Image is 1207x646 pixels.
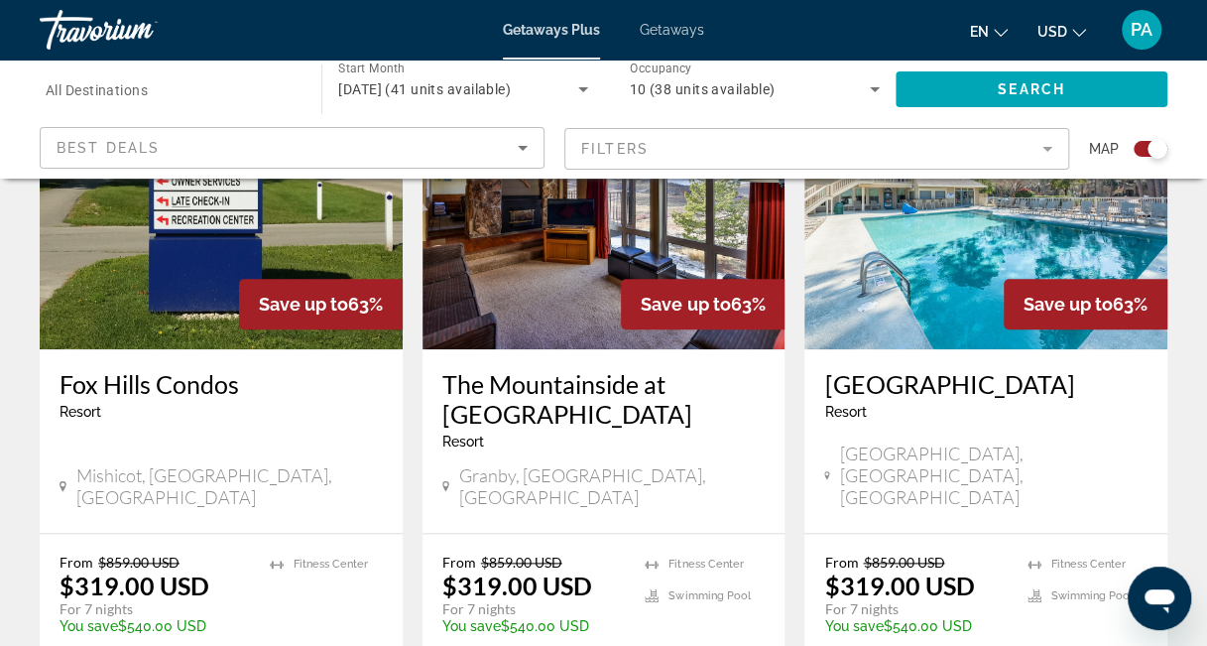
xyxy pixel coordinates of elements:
[422,32,785,349] img: 1325I01X.jpg
[76,464,383,508] span: Mishicot, [GEOGRAPHIC_DATA], [GEOGRAPHIC_DATA]
[630,81,776,97] span: 10 (38 units available)
[1037,17,1086,46] button: Change currency
[338,81,511,97] span: [DATE] (41 units available)
[46,82,148,98] span: All Destinations
[1089,135,1119,163] span: Map
[564,127,1069,171] button: Filter
[668,558,743,571] span: Fitness Center
[57,136,528,160] mat-select: Sort by
[259,294,348,315] span: Save up to
[442,600,626,618] p: For 7 nights
[863,554,944,571] span: $859.00 USD
[1004,279,1167,329] div: 63%
[668,589,750,602] span: Swimming Pool
[60,571,209,600] p: $319.00 USD
[824,369,1147,399] a: [GEOGRAPHIC_DATA]
[630,62,692,75] span: Occupancy
[824,554,858,571] span: From
[338,62,405,75] span: Start Month
[481,554,562,571] span: $859.00 USD
[1116,9,1167,51] button: User Menu
[60,404,101,420] span: Resort
[804,32,1167,349] img: 1473O01X.jpg
[1128,567,1191,630] iframe: Button to launch messaging window
[896,71,1167,107] button: Search
[503,22,600,38] a: Getaways Plus
[1037,24,1067,40] span: USD
[40,32,403,349] img: 1245E02X.jpg
[1131,20,1152,40] span: PA
[60,369,383,399] a: Fox Hills Condos
[640,22,704,38] a: Getaways
[442,434,484,450] span: Resort
[998,81,1065,97] span: Search
[442,369,766,429] a: The Mountainside at [GEOGRAPHIC_DATA]
[1051,558,1126,571] span: Fitness Center
[824,404,866,420] span: Resort
[442,554,476,571] span: From
[970,17,1008,46] button: Change language
[40,4,238,56] a: Travorium
[98,554,180,571] span: $859.00 USD
[57,140,160,156] span: Best Deals
[824,571,974,600] p: $319.00 USD
[1051,589,1133,602] span: Swimming Pool
[60,618,250,634] p: $540.00 USD
[970,24,989,40] span: en
[294,558,368,571] span: Fitness Center
[840,443,1147,508] span: [GEOGRAPHIC_DATA], [GEOGRAPHIC_DATA], [GEOGRAPHIC_DATA]
[60,618,118,634] span: You save
[1024,294,1113,315] span: Save up to
[641,294,730,315] span: Save up to
[442,571,592,600] p: $319.00 USD
[824,600,1008,618] p: For 7 nights
[442,618,626,634] p: $540.00 USD
[824,618,1008,634] p: $540.00 USD
[824,618,883,634] span: You save
[442,618,501,634] span: You save
[459,464,766,508] span: Granby, [GEOGRAPHIC_DATA], [GEOGRAPHIC_DATA]
[60,600,250,618] p: For 7 nights
[239,279,403,329] div: 63%
[621,279,785,329] div: 63%
[60,554,93,571] span: From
